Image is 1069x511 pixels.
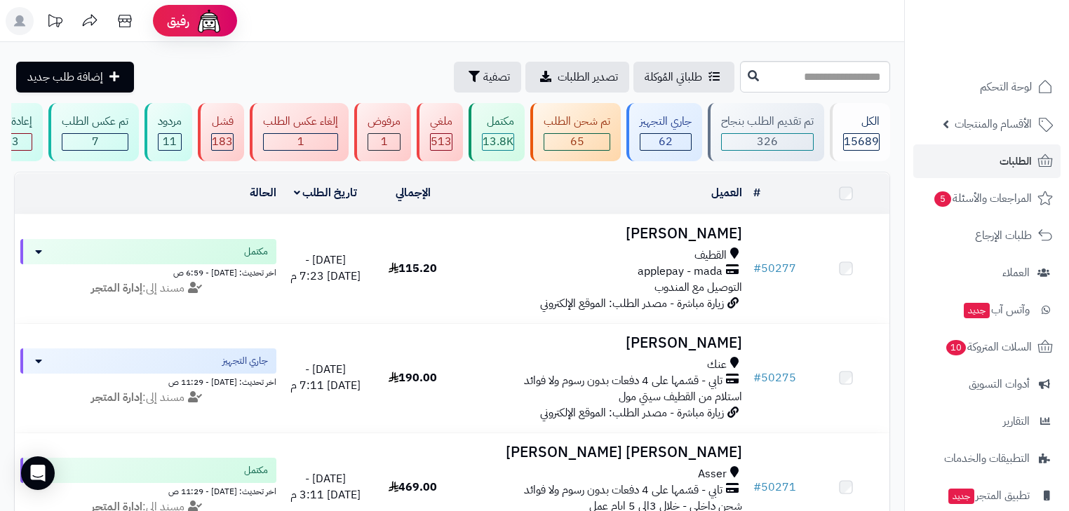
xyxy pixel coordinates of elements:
span: السلات المتروكة [945,337,1032,357]
div: جاري التجهيز [640,114,692,130]
strong: إدارة المتجر [91,280,142,297]
span: مكتمل [244,245,268,259]
a: التقارير [913,404,1061,438]
span: 183 [212,133,233,150]
span: [DATE] - [DATE] 7:23 م [290,252,361,285]
div: مسند إلى: [10,280,287,297]
span: لوحة التحكم [980,77,1032,97]
div: إلغاء عكس الطلب [263,114,338,130]
div: اخر تحديث: [DATE] - 11:29 ص [20,374,276,388]
a: إلغاء عكس الطلب 1 [247,103,351,161]
span: 513 [431,133,452,150]
h3: [PERSON_NAME] [462,226,742,242]
div: 62 [640,134,691,150]
span: جديد [948,489,974,504]
span: تابي - قسّمها على 4 دفعات بدون رسوم ولا فوائد [524,373,722,389]
a: مرفوض 1 [351,103,414,161]
a: فشل 183 [195,103,247,161]
span: إضافة طلب جديد [27,69,103,86]
a: العملاء [913,256,1061,289]
a: #50271 [753,479,796,496]
span: طلبات الإرجاع [975,226,1032,245]
a: الكل15689 [827,103,893,161]
span: 10 [946,340,966,355]
span: 115.20 [389,260,437,277]
a: الإجمالي [396,184,431,201]
a: تم شحن الطلب 65 [527,103,624,161]
span: 190.00 [389,369,437,386]
button: تصفية [454,62,521,93]
a: وآتس آبجديد [913,293,1061,327]
span: [DATE] - [DATE] 3:11 م [290,470,361,503]
span: الأقسام والمنتجات [955,114,1032,134]
div: مرفوض [368,114,401,130]
a: تحديثات المنصة [37,7,72,39]
a: أدوات التسويق [913,367,1061,401]
span: # [753,369,761,386]
a: تصدير الطلبات [525,62,629,93]
span: التقارير [1003,411,1030,431]
span: 1 [297,133,304,150]
a: جاري التجهيز 62 [624,103,705,161]
a: الطلبات [913,144,1061,178]
div: مردود [158,114,182,130]
span: التوصيل مع المندوب [654,279,742,296]
div: 1 [368,134,400,150]
div: 7 [62,134,128,150]
a: السلات المتروكة10 [913,330,1061,364]
div: ملغي [430,114,452,130]
div: 11 [159,134,181,150]
strong: إدارة المتجر [91,389,142,406]
span: رفيق [167,13,189,29]
span: تطبيق المتجر [947,486,1030,505]
span: 62 [659,133,673,150]
span: 326 [757,133,778,150]
a: #50275 [753,369,796,386]
div: مكتمل [482,114,514,130]
span: مكتمل [244,463,268,477]
span: طلباتي المُوكلة [645,69,702,86]
a: تاريخ الطلب [294,184,358,201]
img: ai-face.png [195,7,223,35]
span: 11 [163,133,177,150]
span: تصفية [483,69,510,86]
span: تابي - قسّمها على 4 دفعات بدون رسوم ولا فوائد [524,482,722,498]
span: 1 [381,133,388,150]
span: 5 [934,191,951,207]
div: 1 [264,134,337,150]
a: العميل [711,184,742,201]
span: 13.8K [483,133,513,150]
span: القطيف [694,247,727,264]
a: #50277 [753,260,796,277]
span: زيارة مباشرة - مصدر الطلب: الموقع الإلكتروني [540,295,724,312]
a: مردود 11 [142,103,195,161]
span: أدوات التسويق [969,374,1030,394]
div: تم تقديم الطلب بنجاح [721,114,814,130]
span: التطبيقات والخدمات [944,449,1030,468]
span: استلام من القطيف سيتي مول [619,388,742,405]
div: Open Intercom Messenger [21,456,55,490]
div: تم عكس الطلب [62,114,128,130]
a: إضافة طلب جديد [16,62,134,93]
a: تم تقديم الطلب بنجاح 326 [705,103,827,161]
span: جديد [964,303,990,318]
span: [DATE] - [DATE] 7:11 م [290,361,361,394]
span: المراجعات والأسئلة [933,189,1032,208]
span: عنك [707,357,727,373]
span: العملاء [1002,263,1030,282]
a: ملغي 513 [414,103,466,161]
div: 13765 [483,134,513,150]
a: الحالة [250,184,276,201]
span: 15689 [844,133,879,150]
div: 183 [212,134,233,150]
img: logo-2.png [974,36,1056,65]
h3: [PERSON_NAME] [462,335,742,351]
div: 326 [722,134,813,150]
span: جاري التجهيز [222,354,268,368]
a: # [753,184,760,201]
div: اخر تحديث: [DATE] - 11:29 ص [20,483,276,498]
a: مكتمل 13.8K [466,103,527,161]
a: التطبيقات والخدمات [913,442,1061,475]
span: الطلبات [1000,151,1032,171]
span: 7 [92,133,99,150]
